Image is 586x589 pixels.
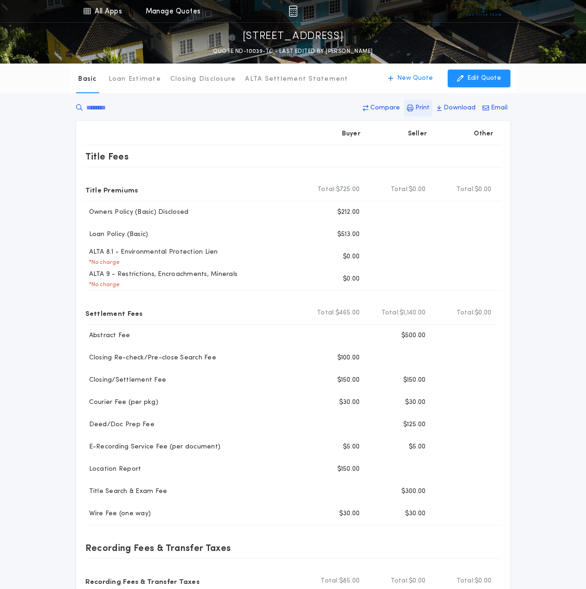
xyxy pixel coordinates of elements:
[404,100,432,116] button: Print
[85,182,138,197] p: Title Premiums
[466,6,501,16] img: vs-icon
[339,576,360,586] span: $85.00
[475,576,491,586] span: $0.00
[370,103,400,113] p: Compare
[85,465,142,474] p: Location Report
[85,540,231,555] p: Recording Fees & Transfer Taxes
[343,442,360,452] p: $5.00
[381,308,400,318] b: Total:
[289,6,297,17] img: img
[85,306,143,320] p: Settlement Fees
[343,252,360,262] p: $0.00
[170,75,236,84] p: Closing Disclosure
[85,270,238,279] p: ALTA 9 - Restrictions, Encroachments, Minerals
[405,398,426,407] p: $30.00
[480,100,510,116] button: Email
[85,259,120,266] p: * No charge
[337,376,360,385] p: $150.00
[337,208,360,217] p: $212.00
[444,103,476,113] p: Download
[85,487,167,496] p: Title Search & Exam Fee
[467,74,501,83] p: Edit Quote
[85,281,120,288] p: * No charge
[475,185,491,194] span: $0.00
[434,100,478,116] button: Download
[85,398,158,407] p: Courier Fee (per pkg)
[403,420,426,429] p: $125.00
[78,75,97,84] p: Basic
[401,331,426,340] p: $500.00
[337,353,360,363] p: $100.00
[342,129,361,139] p: Buyer
[391,185,409,194] b: Total:
[317,308,335,318] b: Total:
[457,308,475,318] b: Total:
[109,75,161,84] p: Loan Estimate
[317,185,336,194] b: Total:
[457,576,475,586] b: Total:
[409,442,425,452] p: $5.00
[448,70,510,87] button: Edit Quote
[491,103,508,113] p: Email
[474,129,493,139] p: Other
[405,509,426,519] p: $30.00
[85,509,151,519] p: Wire Fee (one way)
[391,576,409,586] b: Total:
[336,185,360,194] span: $725.00
[475,308,491,318] span: $0.00
[321,576,339,586] b: Total:
[85,230,148,239] p: Loan Policy (Basic)
[409,576,425,586] span: $0.00
[415,103,430,113] p: Print
[85,353,216,363] p: Closing Re-check/Pre-close Search Fee
[397,74,433,83] p: New Quote
[243,29,344,44] p: [STREET_ADDRESS]
[213,47,373,56] p: QUOTE ND-10039-TC - LAST EDITED BY [PERSON_NAME]
[85,442,221,452] p: E-Recording Service Fee (per document)
[339,398,360,407] p: $30.00
[399,308,425,318] span: $1,140.00
[85,248,218,257] p: ALTA 8.1 - Environmental Protection Lien
[337,465,360,474] p: $150.00
[335,308,360,318] span: $465.00
[85,420,155,429] p: Deed/Doc Prep Fee
[85,149,129,164] p: Title Fees
[339,509,360,519] p: $30.00
[337,230,360,239] p: $513.00
[409,185,425,194] span: $0.00
[403,376,426,385] p: $150.00
[379,70,442,87] button: New Quote
[401,487,426,496] p: $300.00
[85,331,130,340] p: Abstract Fee
[85,574,200,589] p: Recording Fees & Transfer Taxes
[343,275,360,284] p: $0.00
[85,208,189,217] p: Owners Policy (Basic) Disclosed
[85,376,167,385] p: Closing/Settlement Fee
[360,100,403,116] button: Compare
[408,129,427,139] p: Seller
[245,75,348,84] p: ALTA Settlement Statement
[457,185,475,194] b: Total:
